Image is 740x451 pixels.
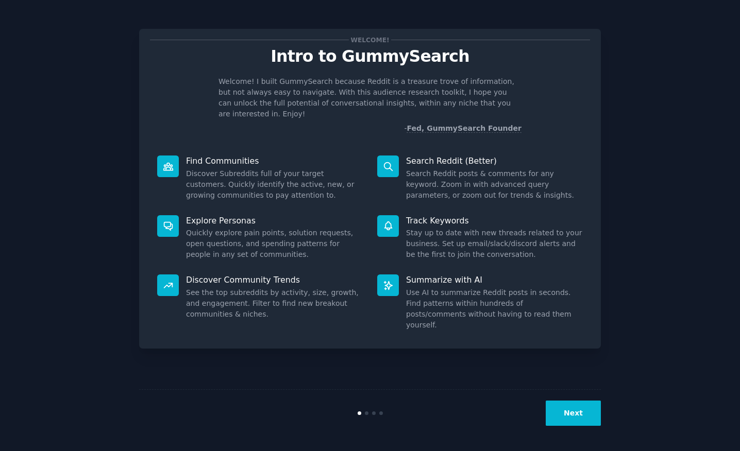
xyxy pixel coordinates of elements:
dd: Stay up to date with new threads related to your business. Set up email/slack/discord alerts and ... [406,228,583,260]
p: Intro to GummySearch [150,47,590,65]
span: Welcome! [349,34,391,45]
p: Track Keywords [406,215,583,226]
dd: Discover Subreddits full of your target customers. Quickly identify the active, new, or growing c... [186,168,363,201]
p: Search Reddit (Better) [406,155,583,166]
button: Next [546,401,601,426]
dd: See the top subreddits by activity, size, growth, and engagement. Filter to find new breakout com... [186,287,363,320]
dd: Use AI to summarize Reddit posts in seconds. Find patterns within hundreds of posts/comments with... [406,287,583,331]
dd: Quickly explore pain points, solution requests, open questions, and spending patterns for people ... [186,228,363,260]
dd: Search Reddit posts & comments for any keyword. Zoom in with advanced query parameters, or zoom o... [406,168,583,201]
p: Welcome! I built GummySearch because Reddit is a treasure trove of information, but not always ea... [218,76,522,119]
a: Fed, GummySearch Founder [407,124,522,133]
p: Summarize with AI [406,274,583,285]
p: Explore Personas [186,215,363,226]
p: Find Communities [186,155,363,166]
p: Discover Community Trends [186,274,363,285]
div: - [404,123,522,134]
